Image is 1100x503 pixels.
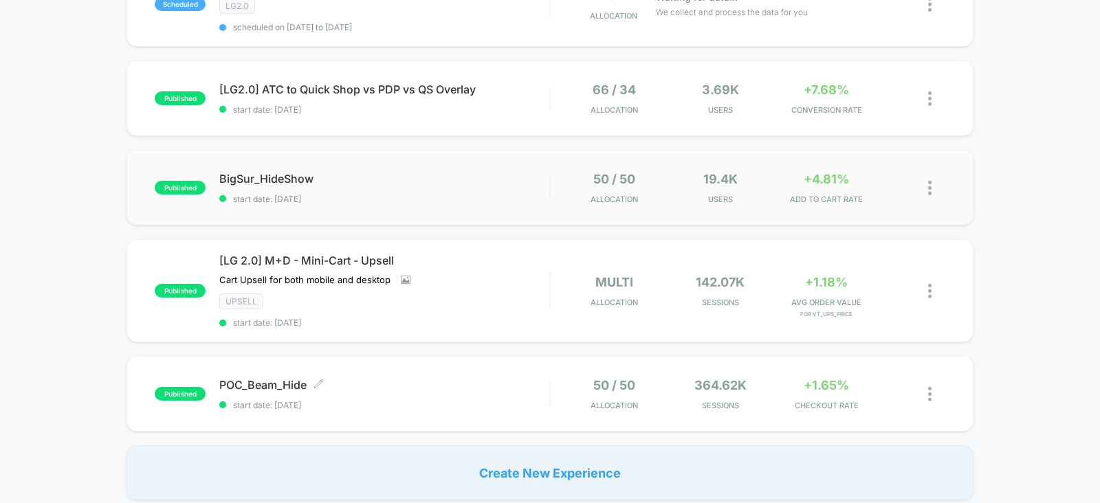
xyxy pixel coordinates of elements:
[804,82,849,97] span: +7.68%
[804,172,849,186] span: +4.81%
[804,378,849,392] span: +1.65%
[219,274,390,285] span: Cart Upsell for both mobile and desktop
[219,378,549,392] span: POC_Beam_Hide
[590,11,637,21] span: Allocation
[777,401,877,410] span: CHECKOUT RATE
[155,91,206,105] span: published
[591,194,638,204] span: Allocation
[928,91,932,106] img: close
[670,298,770,307] span: Sessions
[777,311,877,317] span: for VT_UpS_Price
[805,275,848,289] span: +1.18%
[670,105,770,115] span: Users
[703,172,738,186] span: 19.4k
[219,194,549,204] span: start date: [DATE]
[219,172,549,186] span: BigSur_HideShow
[219,293,263,309] span: Upsell
[595,275,633,289] span: multi
[777,298,877,307] span: AVG ORDER VALUE
[126,445,973,500] div: Create New Experience
[591,298,638,307] span: Allocation
[591,105,638,115] span: Allocation
[670,401,770,410] span: Sessions
[656,5,808,19] span: We collect and process the data for you
[928,284,932,298] img: close
[591,401,638,410] span: Allocation
[155,387,206,401] span: published
[219,400,549,410] span: start date: [DATE]
[155,181,206,194] span: published
[219,254,549,267] span: [LG 2.0] M+D - Mini-Cart - Upsell
[219,104,549,115] span: start date: [DATE]
[219,317,549,328] span: start date: [DATE]
[155,284,206,298] span: published
[670,194,770,204] span: Users
[593,378,635,392] span: 50 / 50
[777,105,877,115] span: CONVERSION RATE
[696,275,745,289] span: 142.07k
[593,172,635,186] span: 50 / 50
[219,82,549,96] span: [LG2.0] ATC to Quick Shop vs PDP vs QS Overlay
[928,387,932,401] img: close
[219,22,549,32] span: scheduled on [DATE] to [DATE]
[593,82,636,97] span: 66 / 34
[777,194,877,204] span: ADD TO CART RATE
[694,378,747,392] span: 364.62k
[702,82,739,97] span: 3.69k
[928,181,932,195] img: close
